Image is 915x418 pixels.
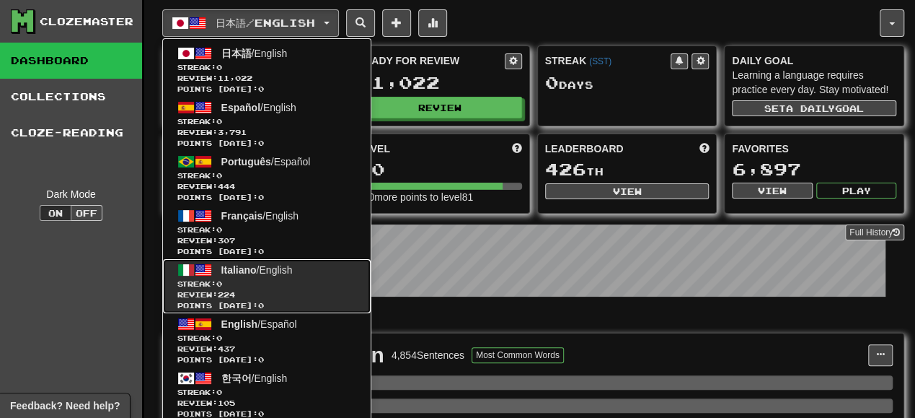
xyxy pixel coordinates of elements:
[177,235,356,246] span: Review: 307
[221,318,258,330] span: English
[545,160,710,179] div: th
[216,334,222,342] span: 0
[221,373,288,384] span: / English
[177,170,356,181] span: Streak:
[221,210,263,222] span: Français
[732,100,896,116] button: Seta dailygoal
[216,17,315,29] span: 日本語 / English
[732,183,812,199] button: View
[472,347,564,363] button: Most Common Words
[177,181,356,192] span: Review: 444
[177,279,356,289] span: Streak:
[358,160,522,178] div: 80
[177,225,356,235] span: Streak:
[177,333,356,344] span: Streak:
[512,141,522,156] span: Score more points to level up
[358,190,522,204] div: 370 more points to level 81
[221,102,260,113] span: Español
[177,84,356,95] span: Points [DATE]: 0
[545,72,559,92] span: 0
[816,183,896,199] button: Play
[221,318,297,330] span: / Español
[545,53,671,68] div: Streak
[786,103,835,113] span: a daily
[346,9,375,37] button: Search sentences
[177,73,356,84] span: Review: 11,022
[177,344,356,354] span: Review: 437
[10,399,120,413] span: Open feedback widget
[221,264,257,276] span: Italiano
[221,210,299,222] span: / English
[358,97,522,118] button: Review
[732,68,896,97] div: Learning a language requires practice every day. Stay motivated!
[177,246,356,257] span: Points [DATE]: 0
[162,311,904,326] p: In Progress
[216,279,222,288] span: 0
[177,398,356,409] span: Review: 105
[845,225,904,240] a: Full History
[71,205,102,221] button: Off
[177,289,356,300] span: Review: 224
[699,141,709,156] span: This week in points, UTC
[163,43,371,97] a: 日本語/EnglishStreak:0 Review:11,022Points [DATE]:0
[216,63,222,71] span: 0
[177,300,356,311] span: Points [DATE]: 0
[221,48,288,59] span: / English
[216,171,222,180] span: 0
[40,205,71,221] button: On
[163,259,371,313] a: Italiano/EnglishStreak:0 Review:224Points [DATE]:0
[216,225,222,234] span: 0
[545,183,710,199] button: View
[177,62,356,73] span: Streak:
[382,9,411,37] button: Add sentence to collection
[545,74,710,92] div: Day s
[177,138,356,149] span: Points [DATE]: 0
[221,48,252,59] span: 日本語
[163,205,371,259] a: Français/EnglishStreak:0 Review:307Points [DATE]:0
[358,53,505,68] div: Ready for Review
[216,388,222,396] span: 0
[732,141,896,156] div: Favorites
[216,117,222,126] span: 0
[163,151,371,205] a: Português/EspañolStreak:0 Review:444Points [DATE]:0
[418,9,447,37] button: More stats
[392,348,464,362] div: 4,854 Sentences
[221,373,252,384] span: 한국어
[177,116,356,127] span: Streak:
[221,264,293,276] span: / English
[163,97,371,151] a: Español/EnglishStreak:0 Review:3,791Points [DATE]:0
[545,159,586,179] span: 426
[589,56,611,66] a: (SST)
[732,160,896,178] div: 6,897
[177,192,356,203] span: Points [DATE]: 0
[732,53,896,68] div: Daily Goal
[358,141,390,156] span: Level
[40,14,133,29] div: Clozemaster
[163,313,371,367] a: English/EspañolStreak:0 Review:437Points [DATE]:0
[177,354,356,365] span: Points [DATE]: 0
[358,74,522,92] div: 11,022
[221,156,311,167] span: / Español
[162,9,339,37] button: 日本語/English
[221,156,271,167] span: Português
[177,127,356,138] span: Review: 3,791
[11,187,131,201] div: Dark Mode
[221,102,296,113] span: / English
[177,387,356,398] span: Streak:
[545,141,624,156] span: Leaderboard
